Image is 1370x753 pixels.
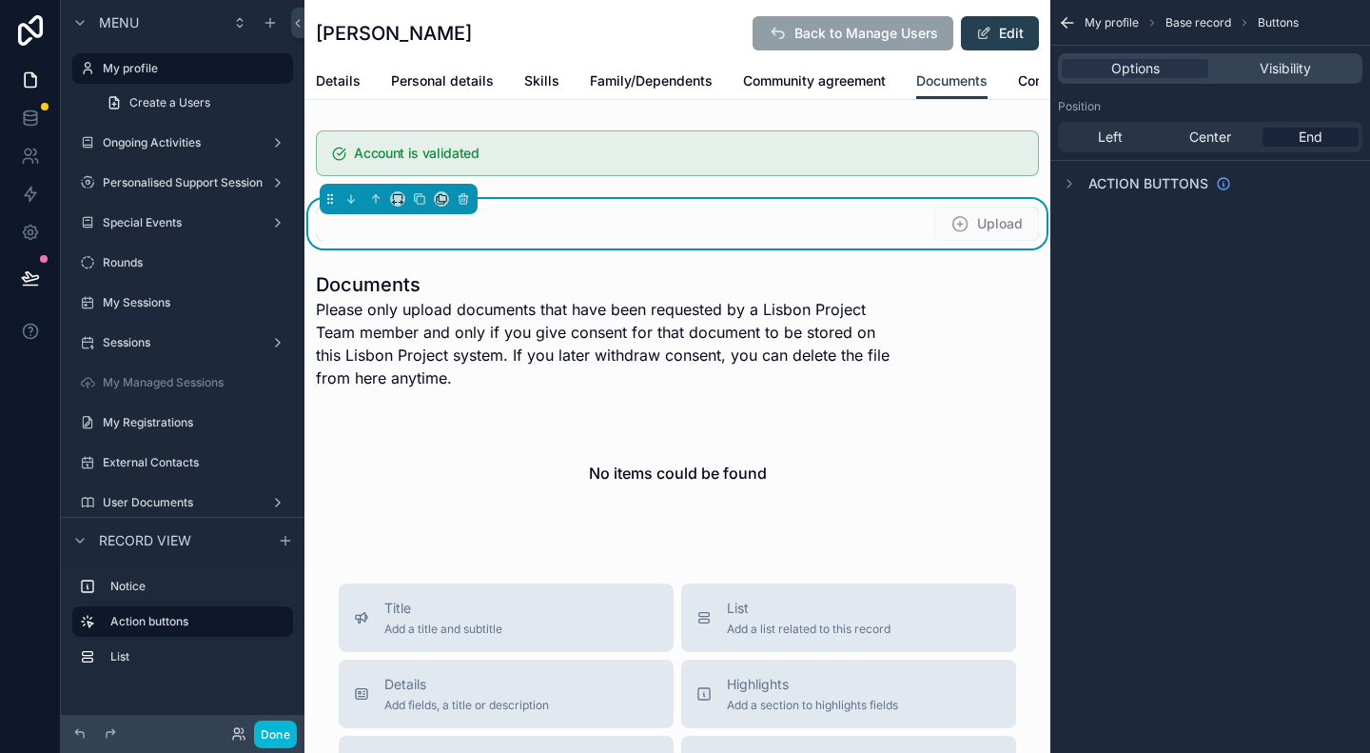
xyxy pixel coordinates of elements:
[103,455,289,470] label: External Contacts
[1260,59,1311,78] span: Visibility
[1165,15,1231,30] span: Base record
[1189,128,1231,147] span: Center
[1111,59,1160,78] span: Options
[524,71,559,90] span: Skills
[339,584,674,652] button: TitleAdd a title and subtitle
[103,135,263,150] label: Ongoing Activities
[103,61,282,76] label: My profile
[681,584,1016,652] button: ListAdd a list related to this record
[391,71,494,90] span: Personal details
[727,675,898,694] span: Highlights
[72,327,293,358] a: Sessions
[1088,174,1208,193] span: Action buttons
[727,698,898,713] span: Add a section to highlights fields
[316,20,472,47] h1: [PERSON_NAME]
[72,168,293,198] a: Personalised Support Sessions
[1258,15,1299,30] span: Buttons
[384,698,549,713] span: Add fields, a title or description
[72,367,293,398] a: My Managed Sessions
[99,13,139,32] span: Menu
[727,622,890,637] span: Add a list related to this record
[103,215,263,230] label: Special Events
[110,649,285,664] label: List
[72,208,293,238] a: Special Events
[72,248,293,278] a: Rounds
[254,721,297,748] button: Done
[339,660,674,728] button: DetailsAdd fields, a title or description
[1299,128,1322,147] span: End
[95,88,293,118] a: Create a Users
[916,64,988,100] a: Documents
[524,64,559,102] a: Skills
[72,487,293,518] a: User Documents
[72,53,293,84] a: My profile
[681,660,1016,728] button: HighlightsAdd a section to highlights fields
[103,295,289,310] label: My Sessions
[103,255,289,270] label: Rounds
[743,64,886,102] a: Community agreement
[110,614,278,629] label: Action buttons
[391,64,494,102] a: Personal details
[384,675,549,694] span: Details
[384,599,502,618] span: Title
[110,579,285,594] label: Notice
[72,407,293,438] a: My Registrations
[103,175,268,190] label: Personalised Support Sessions
[1098,128,1123,147] span: Left
[590,71,713,90] span: Family/Dependents
[316,64,361,102] a: Details
[61,563,304,691] div: scrollable content
[743,71,886,90] span: Community agreement
[103,375,289,390] label: My Managed Sessions
[103,495,263,510] label: User Documents
[1018,64,1075,102] a: Contacts
[1018,71,1075,90] span: Contacts
[72,447,293,478] a: External Contacts
[72,128,293,158] a: Ongoing Activities
[103,335,263,350] label: Sessions
[916,71,988,90] span: Documents
[727,599,890,618] span: List
[103,415,289,430] label: My Registrations
[961,16,1039,50] button: Edit
[1085,15,1139,30] span: My profile
[384,622,502,637] span: Add a title and subtitle
[590,64,713,102] a: Family/Dependents
[1058,99,1101,114] label: Position
[72,287,293,318] a: My Sessions
[316,71,361,90] span: Details
[99,531,191,550] span: Record view
[129,95,210,110] span: Create a Users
